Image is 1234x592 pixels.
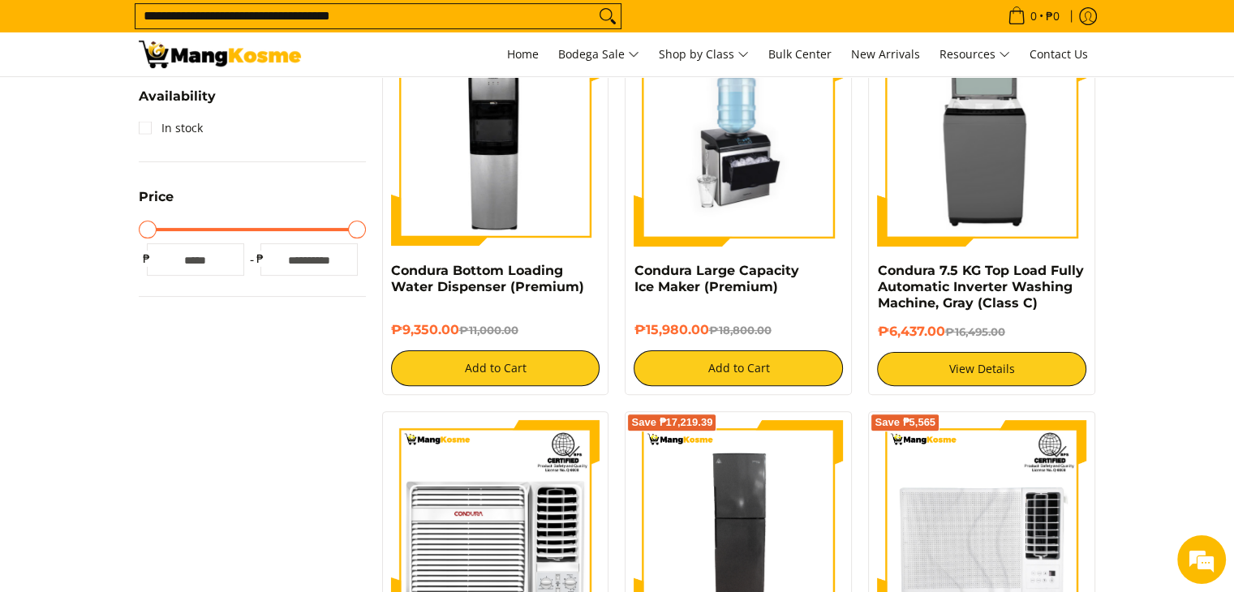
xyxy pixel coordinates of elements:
span: Bodega Sale [558,45,639,65]
img: Condura Bottom Loading Water Dispenser (Premium) [391,37,600,247]
span: New Arrivals [851,46,920,62]
span: Home [507,46,539,62]
span: Bulk Center [768,46,832,62]
span: ₱0 [1043,11,1062,22]
span: ₱ [252,251,269,267]
del: ₱11,000.00 [459,324,518,337]
a: Bulk Center [760,32,840,76]
a: New Arrivals [843,32,928,76]
a: Condura Large Capacity Ice Maker (Premium) [634,263,798,294]
button: Add to Cart [391,350,600,386]
button: Add to Cart [634,350,843,386]
span: Save ₱17,219.39 [631,418,712,427]
a: In stock [139,115,203,141]
a: Home [499,32,547,76]
span: Availability [139,90,216,103]
h6: ₱9,350.00 [391,322,600,338]
a: Resources [931,32,1018,76]
h6: ₱6,437.00 [877,324,1086,340]
button: Search [595,4,621,28]
span: • [1003,7,1064,25]
del: ₱16,495.00 [944,325,1004,338]
a: Condura Bottom Loading Water Dispenser (Premium) [391,263,584,294]
span: Price [139,191,174,204]
span: 0 [1028,11,1039,22]
img: Search: 22 results found for &quot;condura bottom loading water dispenser&quot; | Mang Kosme [139,41,301,68]
img: https://mangkosme.com/products/condura-large-capacity-ice-maker-premium [634,37,843,247]
nav: Main Menu [317,32,1096,76]
img: condura-7.5kg-fully-automatic-top-load-inverter-washing-machine-class-a-full-view-mang-kosme [886,37,1078,247]
summary: Open [139,90,216,115]
span: Shop by Class [659,45,749,65]
a: View Details [877,352,1086,386]
del: ₱18,800.00 [708,324,771,337]
span: ₱ [139,251,155,267]
span: Save ₱5,565 [875,418,935,427]
summary: Open [139,191,174,216]
a: Condura 7.5 KG Top Load Fully Automatic Inverter Washing Machine, Gray (Class C) [877,263,1083,311]
a: Bodega Sale [550,32,647,76]
a: Contact Us [1021,32,1096,76]
h6: ₱15,980.00 [634,322,843,338]
span: Resources [939,45,1010,65]
a: Shop by Class [651,32,757,76]
span: Contact Us [1030,46,1088,62]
